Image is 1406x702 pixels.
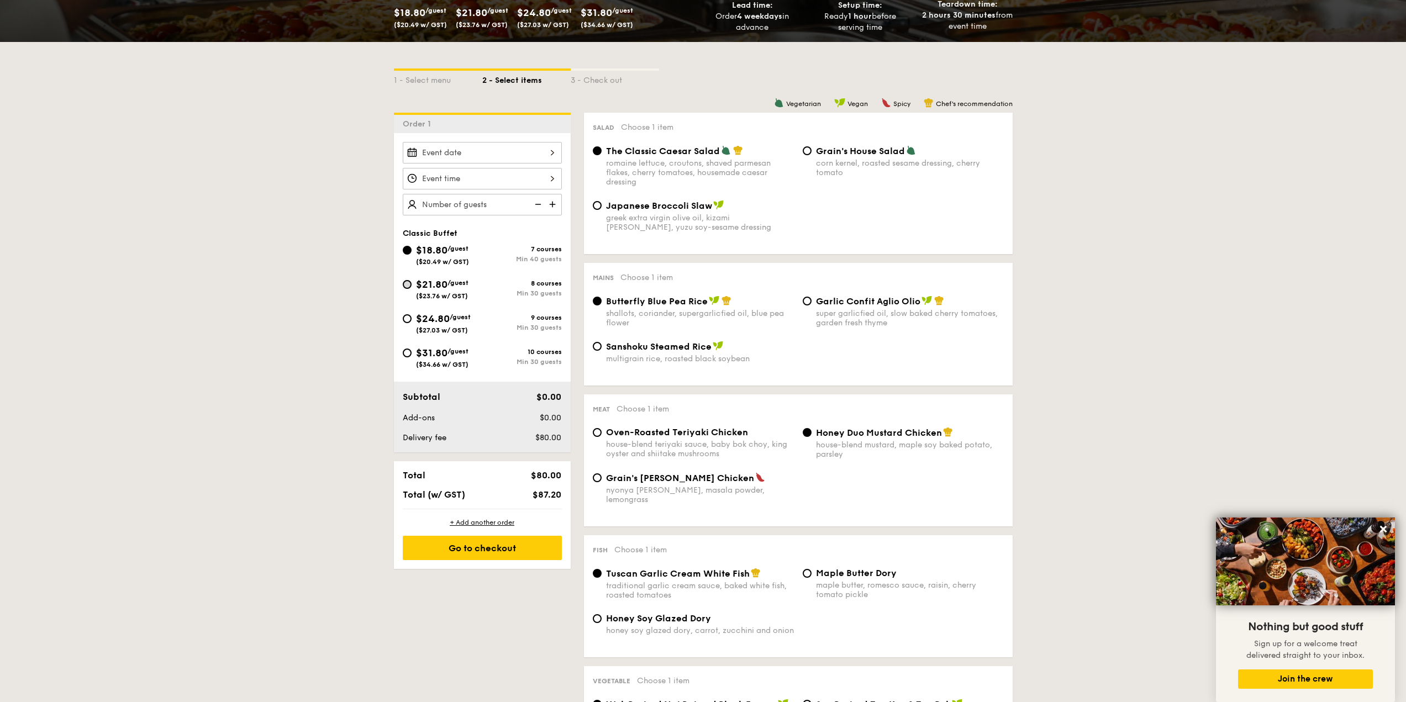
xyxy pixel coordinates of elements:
input: Butterfly Blue Pea Riceshallots, coriander, supergarlicfied oil, blue pea flower [593,297,602,305]
div: house-blend mustard, maple soy baked potato, parsley [816,440,1004,459]
img: icon-spicy.37a8142b.svg [881,98,891,108]
span: Mains [593,274,614,282]
span: ($27.03 w/ GST) [517,21,569,29]
input: $31.80/guest($34.66 w/ GST)10 coursesMin 30 guests [403,349,412,357]
div: 7 courses [482,245,562,253]
div: multigrain rice, roasted black soybean [606,354,794,363]
img: icon-chef-hat.a58ddaea.svg [924,98,934,108]
input: Garlic Confit Aglio Oliosuper garlicfied oil, slow baked cherry tomatoes, garden fresh thyme [803,297,812,305]
div: corn kernel, roasted sesame dressing, cherry tomato [816,159,1004,177]
span: Maple Butter Dory [816,568,897,578]
div: 3 - Check out [571,71,659,86]
button: Close [1375,520,1392,538]
span: Grain's [PERSON_NAME] Chicken [606,473,754,483]
input: $21.80/guest($23.76 w/ GST)8 coursesMin 30 guests [403,280,412,289]
img: icon-vegan.f8ff3823.svg [713,200,724,210]
span: ($34.66 w/ GST) [581,21,633,29]
div: 1 - Select menu [394,71,482,86]
input: Event date [403,142,562,163]
input: Tuscan Garlic Cream White Fishtraditional garlic cream sauce, baked white fish, roasted tomatoes [593,569,602,578]
div: Min 40 guests [482,255,562,263]
span: /guest [447,279,468,287]
span: /guest [450,313,471,321]
span: Choose 1 item [617,404,669,414]
span: Japanese Broccoli Slaw [606,200,712,211]
span: $21.80 [416,278,447,291]
span: Total [403,470,425,481]
div: nyonya [PERSON_NAME], masala powder, lemongrass [606,485,794,504]
span: $80.00 [535,433,561,442]
span: $0.00 [540,413,561,423]
span: $21.80 [456,7,487,19]
span: $0.00 [536,392,561,402]
span: $31.80 [581,7,612,19]
span: $24.80 [517,7,551,19]
span: Garlic Confit Aglio Olio [816,296,920,307]
span: Total (w/ GST) [403,489,465,500]
span: /guest [447,347,468,355]
span: Sign up for a welcome treat delivered straight to your inbox. [1246,639,1365,660]
span: Honey Duo Mustard Chicken [816,427,942,438]
span: Choose 1 item [621,123,673,132]
span: Chef's recommendation [936,100,1013,108]
input: Japanese Broccoli Slawgreek extra virgin olive oil, kizami [PERSON_NAME], yuzu soy-sesame dressing [593,201,602,210]
img: icon-chef-hat.a58ddaea.svg [943,427,953,437]
span: ($27.03 w/ GST) [416,326,468,334]
span: Salad [593,124,614,131]
span: Fish [593,546,608,554]
input: Honey Duo Mustard Chickenhouse-blend mustard, maple soy baked potato, parsley [803,428,812,437]
img: icon-chef-hat.a58ddaea.svg [751,568,761,578]
span: $18.80 [394,7,425,19]
input: Grain's House Saladcorn kernel, roasted sesame dressing, cherry tomato [803,146,812,155]
img: icon-chef-hat.a58ddaea.svg [722,295,731,305]
input: Oven-Roasted Teriyaki Chickenhouse-blend teriyaki sauce, baby bok choy, king oyster and shiitake ... [593,428,602,437]
div: traditional garlic cream sauce, baked white fish, roasted tomatoes [606,581,794,600]
span: Setup time: [838,1,882,10]
span: /guest [612,7,633,14]
img: icon-vegetarian.fe4039eb.svg [906,145,916,155]
input: Maple Butter Dorymaple butter, romesco sauce, raisin, cherry tomato pickle [803,569,812,578]
img: icon-vegan.f8ff3823.svg [921,295,933,305]
span: Subtotal [403,392,440,402]
span: Nothing but good stuff [1248,620,1363,634]
div: 9 courses [482,314,562,321]
img: icon-chef-hat.a58ddaea.svg [934,295,944,305]
input: Grain's [PERSON_NAME] Chickennyonya [PERSON_NAME], masala powder, lemongrass [593,473,602,482]
div: Min 30 guests [482,324,562,331]
span: Vegan [847,100,868,108]
div: 8 courses [482,279,562,287]
div: shallots, coriander, supergarlicfied oil, blue pea flower [606,309,794,328]
div: Min 30 guests [482,358,562,366]
span: Tuscan Garlic Cream White Fish [606,568,750,579]
span: Grain's House Salad [816,146,905,156]
span: Choose 1 item [614,545,667,555]
img: icon-vegan.f8ff3823.svg [834,98,845,108]
img: icon-vegan.f8ff3823.svg [713,341,724,351]
img: icon-vegan.f8ff3823.svg [709,295,720,305]
span: Classic Buffet [403,229,457,238]
input: Event time [403,168,562,189]
span: /guest [447,245,468,252]
input: $24.80/guest($27.03 w/ GST)9 coursesMin 30 guests [403,314,412,323]
input: $18.80/guest($20.49 w/ GST)7 coursesMin 40 guests [403,246,412,255]
div: house-blend teriyaki sauce, baby bok choy, king oyster and shiitake mushrooms [606,440,794,458]
span: $80.00 [531,470,561,481]
div: maple butter, romesco sauce, raisin, cherry tomato pickle [816,580,1004,599]
div: 10 courses [482,348,562,356]
button: Join the crew [1238,669,1373,689]
div: Order in advance [703,11,802,33]
span: Add-ons [403,413,435,423]
strong: 1 hour [848,12,872,21]
strong: 4 weekdays [737,12,782,21]
span: Meat [593,405,610,413]
span: Sanshoku Steamed Rice [606,341,712,352]
span: The Classic Caesar Salad [606,146,720,156]
span: $24.80 [416,313,450,325]
span: Spicy [893,100,910,108]
img: icon-spicy.37a8142b.svg [755,472,765,482]
span: Vegetable [593,677,630,685]
input: The Classic Caesar Saladromaine lettuce, croutons, shaved parmesan flakes, cherry tomatoes, house... [593,146,602,155]
span: ($34.66 w/ GST) [416,361,468,368]
div: + Add another order [403,518,562,527]
div: Go to checkout [403,536,562,560]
